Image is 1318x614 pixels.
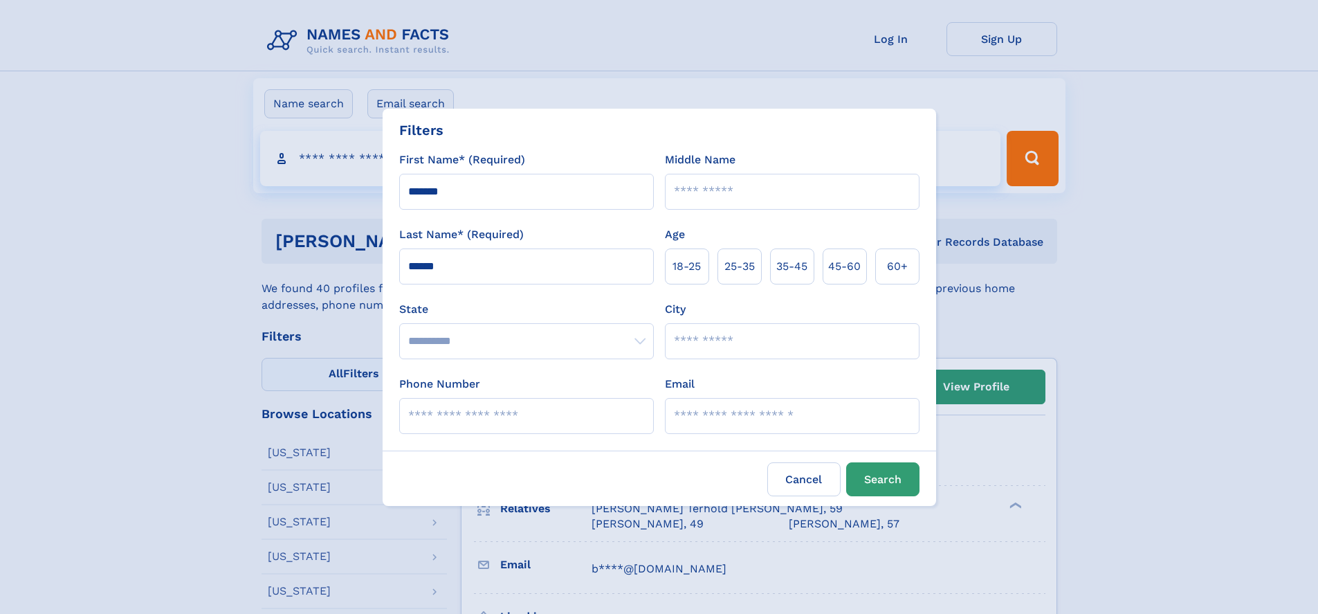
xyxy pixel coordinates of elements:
[828,258,861,275] span: 45‑60
[399,301,654,318] label: State
[776,258,807,275] span: 35‑45
[399,226,524,243] label: Last Name* (Required)
[665,226,685,243] label: Age
[846,462,919,496] button: Search
[724,258,755,275] span: 25‑35
[887,258,908,275] span: 60+
[399,120,443,141] div: Filters
[665,376,695,392] label: Email
[767,462,841,496] label: Cancel
[399,376,480,392] label: Phone Number
[672,258,701,275] span: 18‑25
[399,152,525,168] label: First Name* (Required)
[665,152,735,168] label: Middle Name
[665,301,686,318] label: City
